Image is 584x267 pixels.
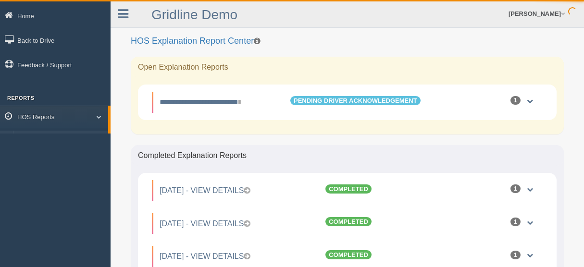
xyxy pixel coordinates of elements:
span: Completed [325,250,372,259]
h2: HOS Explanation Report Center [131,36,564,46]
span: Completed [325,184,372,194]
div: Completed Explanation Reports [131,145,564,166]
span: Completed [325,217,372,226]
div: 1 [510,184,521,193]
div: 1 [510,251,521,259]
a: [DATE] - View Details [160,252,250,260]
div: 1 [510,218,521,226]
div: Open Explanation Reports [131,57,564,78]
div: 1 [510,96,521,105]
a: [DATE] - View Details [160,186,250,194]
a: [DATE] - View Details [160,219,250,228]
span: Pending Driver Acknowledgement [290,96,421,105]
a: Gridline Demo [151,7,237,22]
a: HOS Explanation Report Center [17,131,108,148]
